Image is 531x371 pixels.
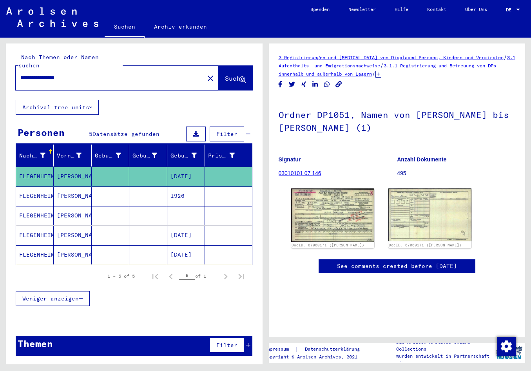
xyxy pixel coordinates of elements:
span: Filter [216,342,237,349]
a: DocID: 67060171 ([PERSON_NAME]) [389,243,462,247]
b: Anzahl Dokumente [397,156,446,163]
button: Filter [210,338,244,353]
b: Signatur [279,156,301,163]
div: Geburt‏ [132,149,167,162]
div: Geburtsdatum [170,152,197,160]
a: See comments created before [DATE] [337,262,457,270]
div: Geburtsname [95,152,121,160]
span: Datensätze gefunden [92,130,159,138]
button: Weniger anzeigen [16,291,90,306]
button: Share on Xing [300,80,308,89]
mat-header-cell: Geburtsname [92,145,129,166]
mat-cell: [PERSON_NAME] [54,186,91,206]
mat-icon: close [206,74,215,83]
a: 3 Registrierungen und [MEDICAL_DATA] von Displaced Persons, Kindern und Vermissten [279,54,504,60]
mat-cell: FLEGENHEIMER [16,226,54,245]
button: Clear [203,70,218,86]
mat-cell: 1926 [167,186,205,206]
a: Impressum [264,345,295,353]
button: Last page [234,268,249,284]
button: Filter [210,127,244,141]
div: Geburtsname [95,149,131,162]
mat-cell: [DATE] [167,226,205,245]
div: Nachname [19,152,45,160]
mat-header-cell: Geburt‏ [129,145,167,166]
mat-cell: FLEGENHEIMER [16,245,54,264]
div: Geburtsdatum [170,149,207,162]
span: Suche [225,74,245,82]
mat-cell: FLEGENHEIMER [16,206,54,225]
div: Personen [18,125,65,139]
a: Datenschutzerklärung [299,345,369,353]
mat-cell: [PERSON_NAME] [54,226,91,245]
span: / [504,54,507,61]
button: Next page [218,268,234,284]
p: 495 [397,169,515,177]
div: Prisoner # [208,149,244,162]
a: 03010101 07 146 [279,170,321,176]
button: Previous page [163,268,179,284]
img: 001.jpg [291,188,374,242]
button: Suche [218,66,253,90]
img: 002.jpg [388,188,471,241]
p: Die Arolsen Archives Online-Collections [396,338,493,353]
div: Prisoner # [208,152,234,160]
mat-cell: FLEGENHEIMER [16,167,54,186]
mat-cell: [DATE] [167,167,205,186]
span: / [380,62,384,69]
div: 1 – 5 of 5 [107,273,135,280]
a: Archiv erkunden [145,17,216,36]
span: / [372,70,375,77]
span: Weniger anzeigen [22,295,79,302]
div: Nachname [19,149,55,162]
span: DE [506,7,515,13]
span: Filter [216,130,237,138]
img: Zustimmung ändern [497,337,516,356]
button: Archival tree units [16,100,99,115]
mat-header-cell: Vorname [54,145,91,166]
div: Themen [18,337,53,351]
button: Share on Twitter [288,80,296,89]
div: | [264,345,369,353]
mat-header-cell: Geburtsdatum [167,145,205,166]
button: Share on LinkedIn [311,80,319,89]
button: First page [147,268,163,284]
mat-cell: [DATE] [167,245,205,264]
a: 3.1.1 Registrierung und Betreuung von DPs innerhalb und außerhalb von Lagern [279,63,496,77]
button: Share on Facebook [276,80,285,89]
button: Share on WhatsApp [323,80,331,89]
button: Copy link [335,80,343,89]
mat-cell: [PERSON_NAME] [54,245,91,264]
p: wurden entwickelt in Partnerschaft mit [396,353,493,367]
span: 5 [89,130,92,138]
mat-header-cell: Nachname [16,145,54,166]
mat-cell: [PERSON_NAME] [54,167,91,186]
p: Copyright © Arolsen Archives, 2021 [264,353,369,360]
img: Arolsen_neg.svg [6,7,98,27]
mat-cell: [PERSON_NAME] [54,206,91,225]
mat-cell: FLEGENHEIMER [16,186,54,206]
div: Geburt‏ [132,152,157,160]
img: yv_logo.png [495,343,524,362]
mat-label: Nach Themen oder Namen suchen [18,54,99,69]
a: DocID: 67060171 ([PERSON_NAME]) [292,243,364,247]
div: of 1 [179,272,218,280]
a: Suchen [105,17,145,38]
h1: Ordner DP1051, Namen von [PERSON_NAME] bis [PERSON_NAME] (1) [279,97,516,144]
mat-header-cell: Prisoner # [205,145,252,166]
div: Vorname [57,149,91,162]
div: Vorname [57,152,81,160]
